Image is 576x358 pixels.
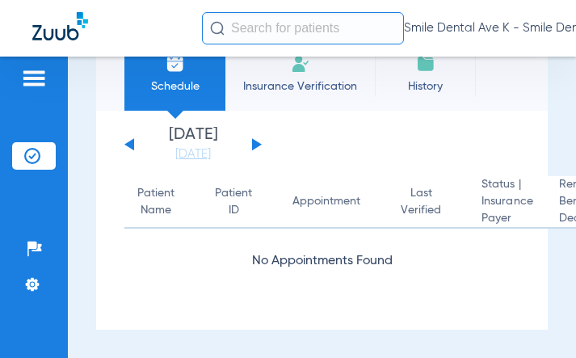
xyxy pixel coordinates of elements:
[202,12,404,44] input: Search for patients
[137,185,189,219] div: Patient Name
[124,251,519,272] div: No Appointments Found
[292,193,375,210] div: Appointment
[469,176,546,229] th: Status |
[416,54,435,74] img: History
[215,185,252,219] div: Patient ID
[238,78,363,95] span: Insurance Verification
[387,78,464,95] span: History
[137,78,213,95] span: Schedule
[481,193,533,227] span: Insurance Payer
[291,54,310,74] img: Manual Insurance Verification
[401,185,441,219] div: Last Verified
[166,54,185,74] img: Schedule
[21,69,47,88] img: hamburger-icon
[210,21,225,36] img: Search Icon
[32,12,88,40] img: Zuub Logo
[145,127,242,162] li: [DATE]
[137,185,174,219] div: Patient Name
[292,193,360,210] div: Appointment
[401,185,456,219] div: Last Verified
[215,185,267,219] div: Patient ID
[145,146,242,162] a: [DATE]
